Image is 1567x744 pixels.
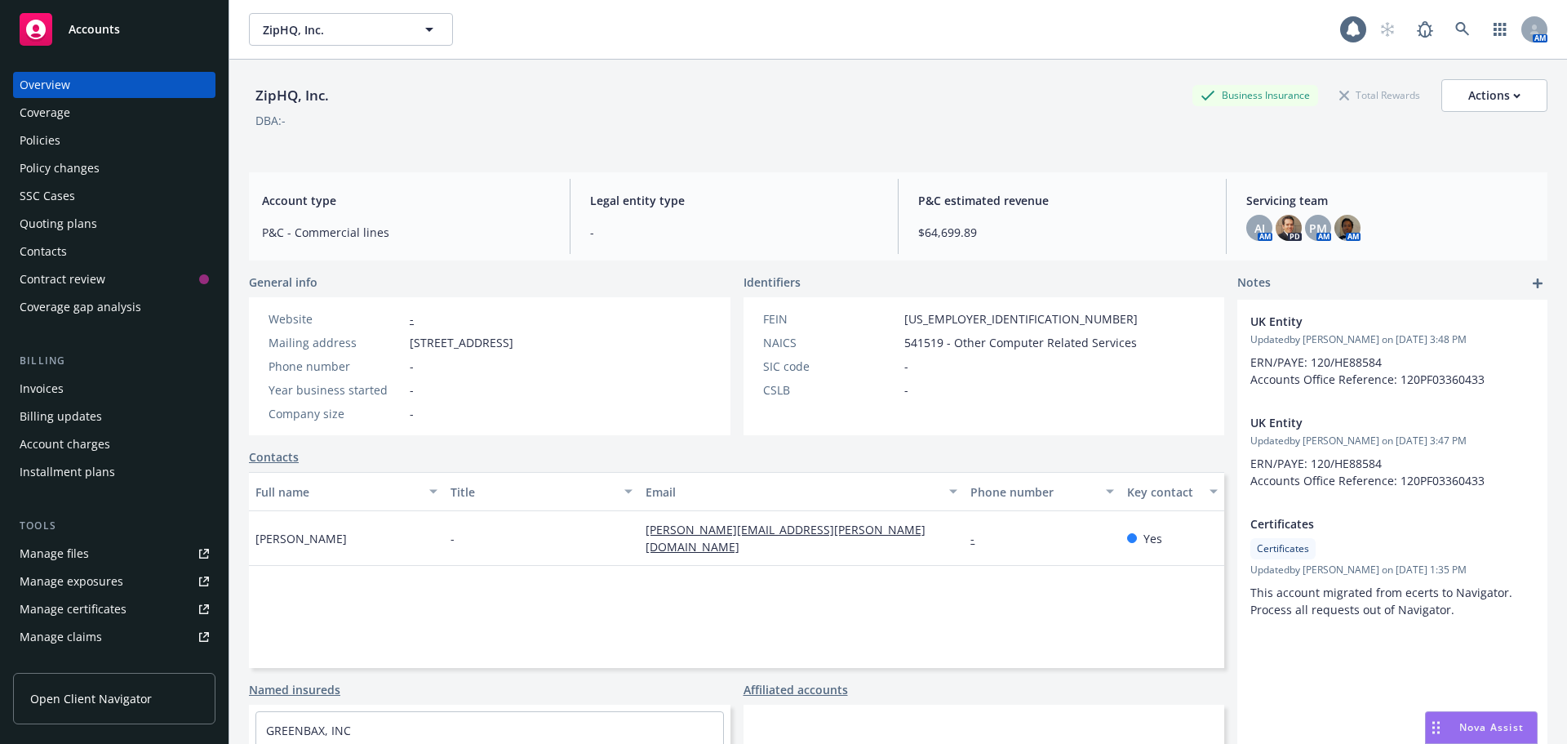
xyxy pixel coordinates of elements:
div: Mailing address [269,334,403,351]
div: DBA: - [255,112,286,129]
span: Identifiers [744,274,801,291]
div: Business Insurance [1192,85,1318,105]
div: Coverage [20,100,70,126]
span: P&C - Commercial lines [262,224,550,241]
span: Certificates [1250,515,1492,532]
span: - [410,358,414,375]
div: Year business started [269,381,403,399]
span: P&C estimated revenue [918,192,1206,209]
div: CertificatesCertificatesUpdatedby [PERSON_NAME] on [DATE] 1:35 PMThis account migrated from ecert... [1237,502,1547,631]
span: - [904,358,908,375]
div: Tools [13,518,215,534]
div: Manage claims [20,624,102,650]
button: Title [444,472,639,511]
div: Policy changes [20,155,100,181]
a: Start snowing [1371,13,1404,46]
a: - [970,531,988,546]
button: Nova Assist [1425,711,1538,744]
span: Updated by [PERSON_NAME] on [DATE] 3:48 PM [1250,332,1534,347]
button: ZipHQ, Inc. [249,13,453,46]
span: Servicing team [1246,192,1534,209]
a: Manage certificates [13,596,215,622]
div: Coverage gap analysis [20,294,141,320]
div: Invoices [20,376,64,402]
div: Drag to move [1426,712,1446,743]
a: Overview [13,72,215,98]
button: Full name [249,472,444,511]
button: Phone number [964,472,1120,511]
a: SSC Cases [13,183,215,209]
div: Manage files [20,541,89,567]
span: ZipHQ, Inc. [263,21,404,38]
div: UK EntityUpdatedby [PERSON_NAME] on [DATE] 3:47 PMERN/PAYE: 120/HE88584 Accounts Office Reference... [1237,401,1547,502]
div: Installment plans [20,459,115,485]
div: Website [269,310,403,327]
div: Quoting plans [20,211,97,237]
span: - [410,405,414,422]
div: UK EntityUpdatedby [PERSON_NAME] on [DATE] 3:48 PMERN/PAYE: 120/HE88584 Accounts Office Reference... [1237,300,1547,401]
button: Actions [1441,79,1547,112]
a: Search [1446,13,1479,46]
a: Manage BORs [13,652,215,678]
div: ZipHQ, Inc. [249,85,335,106]
span: Open Client Navigator [30,690,152,707]
a: Contacts [13,238,215,265]
a: Policy changes [13,155,215,181]
a: Affiliated accounts [744,681,848,698]
div: Policies [20,127,60,154]
span: PM [1309,220,1327,237]
a: Manage claims [13,624,215,650]
span: Updated by [PERSON_NAME] on [DATE] 1:35 PM [1250,563,1534,577]
div: Key contact [1127,483,1200,501]
span: Certificates [1257,541,1309,556]
div: Contacts [20,238,67,265]
a: Contract review [13,266,215,292]
div: Phone number [269,358,403,375]
span: Updated by [PERSON_NAME] on [DATE] 3:47 PM [1250,434,1534,448]
span: General info [249,274,317,291]
div: SSC Cases [20,183,75,209]
span: UK Entity [1250,313,1492,330]
span: - [904,381,908,399]
a: Installment plans [13,459,215,485]
button: Key contact [1121,472,1224,511]
div: SIC code [763,358,898,375]
a: Contacts [249,448,299,466]
a: Accounts [13,7,215,52]
div: Manage certificates [20,596,127,622]
span: 541519 - Other Computer Related Services [904,334,1137,351]
a: Coverage gap analysis [13,294,215,320]
a: Manage exposures [13,568,215,595]
a: add [1528,274,1547,293]
div: CSLB [763,381,898,399]
img: photo [1334,215,1361,241]
button: Email [639,472,964,511]
span: [STREET_ADDRESS] [410,334,513,351]
a: Named insureds [249,681,340,698]
p: ERN/PAYE: 120/HE88584 Accounts Office Reference: 120PF03360433 [1250,455,1534,489]
a: Quoting plans [13,211,215,237]
span: - [590,224,878,241]
a: Report a Bug [1409,13,1441,46]
a: Switch app [1484,13,1516,46]
div: Phone number [970,483,1095,501]
a: - [410,311,414,327]
span: Yes [1143,530,1162,547]
div: Email [646,483,939,501]
span: [PERSON_NAME] [255,530,347,547]
div: Billing [13,353,215,369]
span: [US_EMPLOYER_IDENTIFICATION_NUMBER] [904,310,1138,327]
div: NAICS [763,334,898,351]
span: Notes [1237,274,1271,293]
div: Actions [1468,80,1520,111]
div: Manage exposures [20,568,123,595]
span: $64,699.89 [918,224,1206,241]
div: Full name [255,483,419,501]
span: Nova Assist [1459,720,1524,734]
div: Contract review [20,266,105,292]
a: GREENBAX, INC [266,723,351,738]
div: Total Rewards [1331,85,1428,105]
a: Manage files [13,541,215,567]
a: Coverage [13,100,215,126]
